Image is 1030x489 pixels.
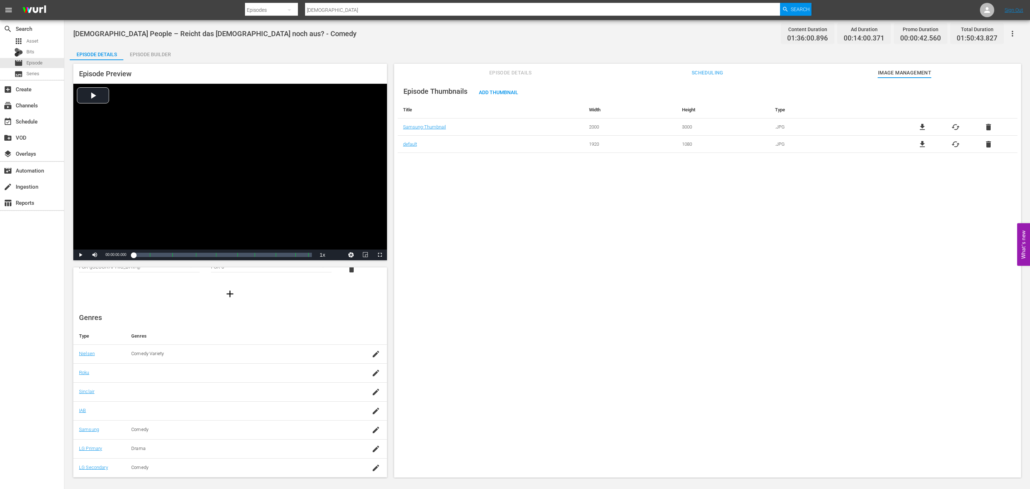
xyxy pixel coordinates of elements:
[26,48,34,55] span: Bits
[677,101,770,118] th: Height
[918,123,927,131] a: file_download
[4,150,12,158] span: Overlays
[4,117,12,126] span: Schedule
[4,134,12,142] span: VOD
[681,68,734,77] span: Scheduling
[900,24,941,34] div: Promo Duration
[677,118,770,136] td: 3000
[484,68,537,77] span: Episode Details
[844,34,884,43] span: 00:14:00.371
[73,84,387,260] div: Video Player
[918,140,927,149] a: file_download
[73,328,126,345] th: Type
[1005,7,1023,13] a: Sign Out
[17,2,51,19] img: ans4CAIJ8jUAAAAAAAAAAAAAAAAAAAAAAAAgQb4GAAAAAAAAAAAAAAAAAAAAAAAAJMjXAAAAAAAAAAAAAAAAAAAAAAAAgAT5G...
[403,141,417,147] a: default
[14,48,23,57] div: Bits
[951,123,960,131] button: cached
[4,6,13,14] span: menu
[14,37,23,45] span: Asset
[344,250,358,260] button: Jump To Time
[315,250,330,260] button: Playback Rate
[473,89,524,95] span: Add Thumbnail
[900,34,941,43] span: 00:00:42.560
[123,46,177,63] div: Episode Builder
[398,101,584,118] th: Title
[26,70,39,77] span: Series
[343,261,360,278] button: delete
[347,265,356,273] span: delete
[403,87,467,96] span: Episode Thumbnails
[957,34,997,43] span: 01:50:43.827
[791,3,810,16] span: Search
[770,136,894,153] td: .JPG
[787,24,828,34] div: Content Duration
[79,351,95,356] a: Nielsen
[780,3,811,16] button: Search
[70,46,123,63] div: Episode Details
[1017,223,1030,266] button: Open Feedback Widget
[73,250,88,260] button: Play
[473,86,524,98] button: Add Thumbnail
[584,118,677,136] td: 2000
[14,70,23,78] span: Series
[79,427,99,432] a: Samsung
[106,253,126,257] span: 00:00:00.000
[4,85,12,94] span: Create
[126,328,352,345] th: Genres
[73,29,357,38] span: [DEMOGRAPHIC_DATA] People – Reicht das [DEMOGRAPHIC_DATA] noch aus? - Comedy
[79,370,89,375] a: Roku
[4,25,12,33] span: Search
[951,140,960,149] button: cached
[26,38,38,45] span: Asset
[88,250,102,260] button: Mute
[79,69,132,78] span: Episode Preview
[79,313,102,322] span: Genres
[26,59,43,67] span: Episode
[79,389,94,394] a: Sinclair
[4,183,12,191] span: Ingestion
[584,136,677,153] td: 1920
[770,101,894,118] th: Type
[133,253,312,257] div: Progress Bar
[403,124,446,130] a: Samsung-Thumbnail
[677,136,770,153] td: 1080
[358,250,373,260] button: Picture-in-Picture
[957,24,997,34] div: Total Duration
[79,465,108,470] a: LG Secondary
[4,101,12,110] span: Channels
[844,24,884,34] div: Ad Duration
[79,408,86,413] a: IAB
[123,46,177,60] button: Episode Builder
[4,166,12,175] span: Automation
[770,118,894,136] td: .JPG
[984,140,993,149] button: delete
[984,123,993,131] button: delete
[373,250,387,260] button: Fullscreen
[584,101,677,118] th: Width
[4,199,12,207] span: Reports
[14,59,23,67] span: Episode
[79,446,102,451] a: LG Primary
[878,68,931,77] span: Image Management
[70,46,123,60] button: Episode Details
[787,34,828,43] span: 01:36:00.896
